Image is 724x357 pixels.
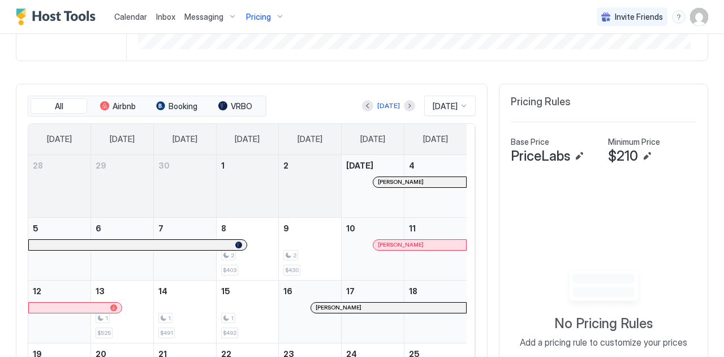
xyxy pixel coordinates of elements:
[342,217,404,280] td: October 10, 2025
[672,10,686,24] div: menu
[96,286,105,296] span: 13
[376,99,402,113] button: [DATE]
[608,148,638,165] span: $210
[279,155,342,218] td: October 2, 2025
[285,266,299,274] span: $430
[221,223,226,233] span: 8
[31,98,87,114] button: All
[378,241,424,248] span: [PERSON_NAME]
[231,252,234,259] span: 2
[33,161,43,170] span: 28
[554,315,653,332] span: No Pricing Rules
[608,137,660,147] span: Minimum Price
[98,124,146,154] a: Monday
[378,178,462,186] div: [PERSON_NAME]
[28,280,91,343] td: October 12, 2025
[28,155,90,176] a: September 28, 2025
[690,8,708,26] div: User profile
[36,124,83,154] a: Sunday
[28,217,91,280] td: October 5, 2025
[221,286,230,296] span: 15
[433,101,458,111] span: [DATE]
[28,281,90,302] a: October 12, 2025
[184,12,223,22] span: Messaging
[246,12,271,22] span: Pricing
[156,12,175,21] span: Inbox
[404,217,467,280] td: October 11, 2025
[173,134,197,144] span: [DATE]
[91,155,153,176] a: September 29, 2025
[223,266,236,274] span: $403
[158,161,170,170] span: 30
[207,98,264,114] button: VRBO
[360,134,385,144] span: [DATE]
[89,98,146,114] button: Airbnb
[28,155,91,218] td: September 28, 2025
[217,155,279,176] a: October 1, 2025
[223,124,271,154] a: Wednesday
[404,281,467,302] a: October 18, 2025
[342,280,404,343] td: October 17, 2025
[16,8,101,25] a: Host Tools Logo
[404,218,467,239] a: October 11, 2025
[153,280,216,343] td: October 14, 2025
[148,98,205,114] button: Booking
[216,280,279,343] td: October 15, 2025
[378,241,462,248] div: [PERSON_NAME]
[91,281,153,302] a: October 13, 2025
[217,218,279,239] a: October 8, 2025
[283,286,292,296] span: 16
[28,96,266,117] div: tab-group
[640,149,654,163] button: Edit
[298,134,322,144] span: [DATE]
[153,217,216,280] td: October 7, 2025
[158,223,163,233] span: 7
[216,155,279,218] td: October 1, 2025
[511,148,570,165] span: PriceLabs
[378,178,424,186] span: [PERSON_NAME]
[114,12,147,21] span: Calendar
[342,155,404,176] a: October 3, 2025
[154,281,216,302] a: October 14, 2025
[28,218,90,239] a: October 5, 2025
[404,280,467,343] td: October 18, 2025
[409,286,417,296] span: 18
[409,161,415,170] span: 4
[279,218,341,239] a: October 9, 2025
[91,280,154,343] td: October 13, 2025
[96,161,106,170] span: 29
[555,266,653,311] div: Empty image
[114,11,147,23] a: Calendar
[91,155,154,218] td: September 29, 2025
[293,252,296,259] span: 2
[286,124,334,154] a: Thursday
[96,223,101,233] span: 6
[169,101,197,111] span: Booking
[423,134,448,144] span: [DATE]
[615,12,663,22] span: Invite Friends
[33,286,41,296] span: 12
[105,315,108,322] span: 1
[168,315,171,322] span: 1
[409,223,416,233] span: 11
[161,124,209,154] a: Tuesday
[221,161,225,170] span: 1
[316,304,462,311] div: [PERSON_NAME]
[279,280,342,343] td: October 16, 2025
[91,218,153,239] a: October 6, 2025
[349,124,397,154] a: Friday
[346,286,355,296] span: 17
[412,124,459,154] a: Saturday
[404,155,467,218] td: October 4, 2025
[91,217,154,280] td: October 6, 2025
[97,329,111,337] span: $525
[346,161,373,170] span: [DATE]
[377,101,400,111] div: [DATE]
[283,161,288,170] span: 2
[154,218,216,239] a: October 7, 2025
[572,149,586,163] button: Edit
[231,101,252,111] span: VRBO
[520,337,687,348] span: Add a pricing rule to customize your prices
[346,223,355,233] span: 10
